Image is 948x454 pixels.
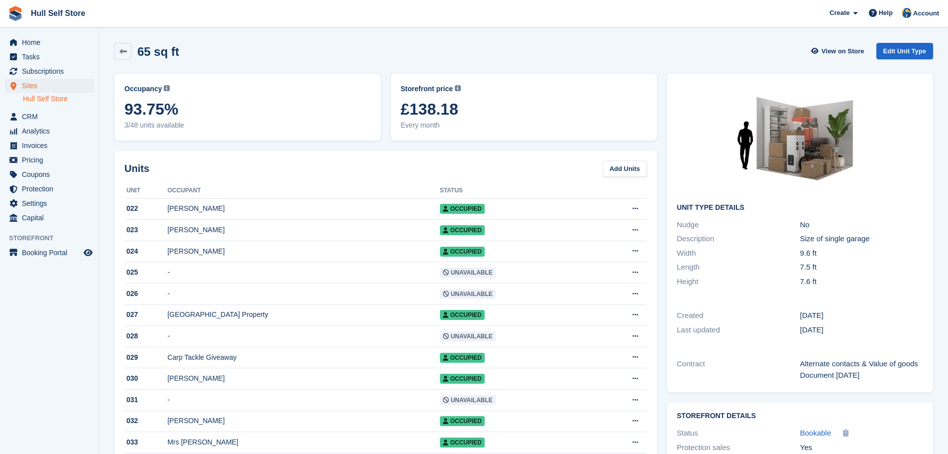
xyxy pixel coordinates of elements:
div: 7.6 ft [800,276,923,288]
span: Home [22,35,82,49]
a: menu [5,182,94,196]
div: [GEOGRAPHIC_DATA] Property [167,309,439,320]
span: Sites [22,79,82,93]
div: [PERSON_NAME] [167,416,439,426]
span: Tasks [22,50,82,64]
span: CRM [22,110,82,124]
a: Bookable [800,428,832,439]
span: Booking Portal [22,246,82,260]
div: Carp Tackle Giveaway [167,352,439,363]
div: 032 [124,416,167,426]
span: Unavailable [440,331,496,341]
div: Alternate contacts & Value of goods Document [DATE] [800,358,923,381]
a: menu [5,246,94,260]
div: Protection sales [677,442,800,454]
h2: Unit Type details [677,204,923,212]
th: Unit [124,183,167,199]
h2: Units [124,161,149,176]
div: Contract [677,358,800,381]
span: Capital [22,211,82,225]
div: [PERSON_NAME] [167,225,439,235]
a: Add Units [603,160,647,177]
th: Status [440,183,591,199]
a: menu [5,167,94,181]
span: Account [913,8,939,18]
div: Yes [800,442,923,454]
a: menu [5,139,94,152]
div: 026 [124,289,167,299]
a: menu [5,153,94,167]
div: Status [677,428,800,439]
span: Settings [22,196,82,210]
span: Pricing [22,153,82,167]
div: 025 [124,267,167,278]
span: Unavailable [440,289,496,299]
div: 7.5 ft [800,262,923,273]
a: menu [5,79,94,93]
div: Mrs [PERSON_NAME] [167,437,439,448]
div: Last updated [677,324,800,336]
div: 022 [124,203,167,214]
div: 9.6 ft [800,248,923,259]
div: 033 [124,437,167,448]
img: icon-info-grey-7440780725fd019a000dd9b08b2336e03edf1995a4989e88bcd33f0948082b44.svg [164,85,170,91]
div: No [800,219,923,231]
td: - [167,262,439,284]
td: - [167,284,439,305]
h2: Storefront Details [677,412,923,420]
span: Occupancy [124,84,162,94]
span: Occupied [440,374,485,384]
div: Length [677,262,800,273]
span: Analytics [22,124,82,138]
a: menu [5,50,94,64]
div: Size of single garage [800,233,923,245]
span: View on Store [822,46,864,56]
span: Occupied [440,353,485,363]
a: menu [5,35,94,49]
span: Occupied [440,416,485,426]
a: menu [5,64,94,78]
span: Create [830,8,849,18]
a: menu [5,211,94,225]
div: 024 [124,246,167,257]
a: Edit Unit Type [876,43,933,59]
a: menu [5,124,94,138]
span: Help [879,8,893,18]
a: Hull Self Store [27,5,89,21]
div: 029 [124,352,167,363]
span: Every month [401,120,647,131]
div: Created [677,310,800,321]
div: [PERSON_NAME] [167,246,439,257]
span: Invoices [22,139,82,152]
div: Height [677,276,800,288]
span: Occupied [440,225,485,235]
img: icon-info-grey-7440780725fd019a000dd9b08b2336e03edf1995a4989e88bcd33f0948082b44.svg [455,85,461,91]
div: 027 [124,309,167,320]
span: Occupied [440,438,485,448]
a: View on Store [810,43,868,59]
span: 3/48 units available [124,120,371,131]
div: 030 [124,373,167,384]
span: Unavailable [440,268,496,278]
div: Width [677,248,800,259]
span: Subscriptions [22,64,82,78]
td: - [167,390,439,411]
a: menu [5,110,94,124]
span: Coupons [22,167,82,181]
span: Occupied [440,310,485,320]
h2: 65 sq ft [137,45,179,58]
div: [PERSON_NAME] [167,373,439,384]
span: 93.75% [124,100,371,118]
img: stora-icon-8386f47178a22dfd0bd8f6a31ec36ba5ce8667c1dd55bd0f319d3a0aa187defe.svg [8,6,23,21]
span: Storefront [9,233,99,243]
td: - [167,326,439,347]
a: menu [5,196,94,210]
th: Occupant [167,183,439,199]
img: Hull Self Store [902,8,912,18]
div: [PERSON_NAME] [167,203,439,214]
div: 023 [124,225,167,235]
a: Preview store [82,247,94,259]
span: Storefront price [401,84,453,94]
div: [DATE] [800,324,923,336]
span: Bookable [800,429,832,437]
